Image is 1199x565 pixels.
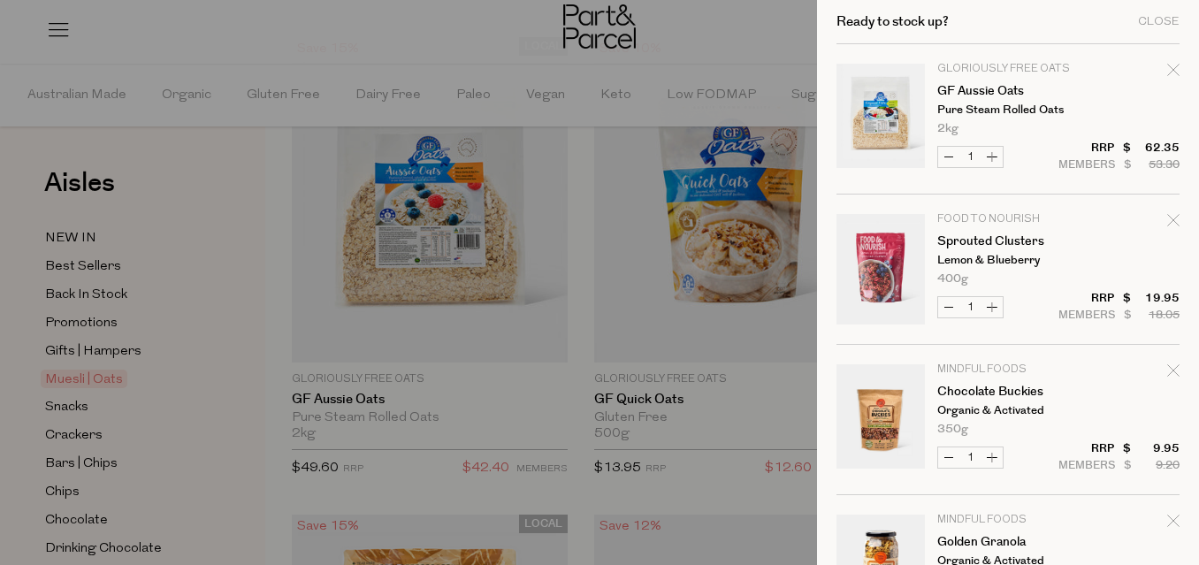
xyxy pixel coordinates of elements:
input: QTY Sprouted Clusters [959,297,981,317]
p: Lemon & Blueberry [937,255,1074,266]
p: Mindful Foods [937,515,1074,525]
p: Food to Nourish [937,214,1074,225]
div: Remove Chocolate Buckies [1167,362,1180,386]
span: 350g [937,424,968,435]
a: Golden Granola [937,536,1074,548]
div: Remove Sprouted Clusters [1167,211,1180,235]
p: Organic & Activated [937,405,1074,416]
p: Mindful Foods [937,364,1074,375]
input: QTY GF Aussie Oats [959,147,981,167]
a: Chocolate Buckies [937,386,1074,398]
a: GF Aussie Oats [937,85,1074,97]
span: 2kg [937,123,958,134]
span: 400g [937,273,968,285]
div: Remove Golden Granola [1167,512,1180,536]
p: Pure Steam Rolled Oats [937,104,1074,116]
div: Remove GF Aussie Oats [1167,61,1180,85]
div: Close [1138,16,1180,27]
p: Gloriously Free Oats [937,64,1074,74]
h2: Ready to stock up? [836,15,949,28]
a: Sprouted Clusters [937,235,1074,248]
input: QTY Chocolate Buckies [959,447,981,468]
